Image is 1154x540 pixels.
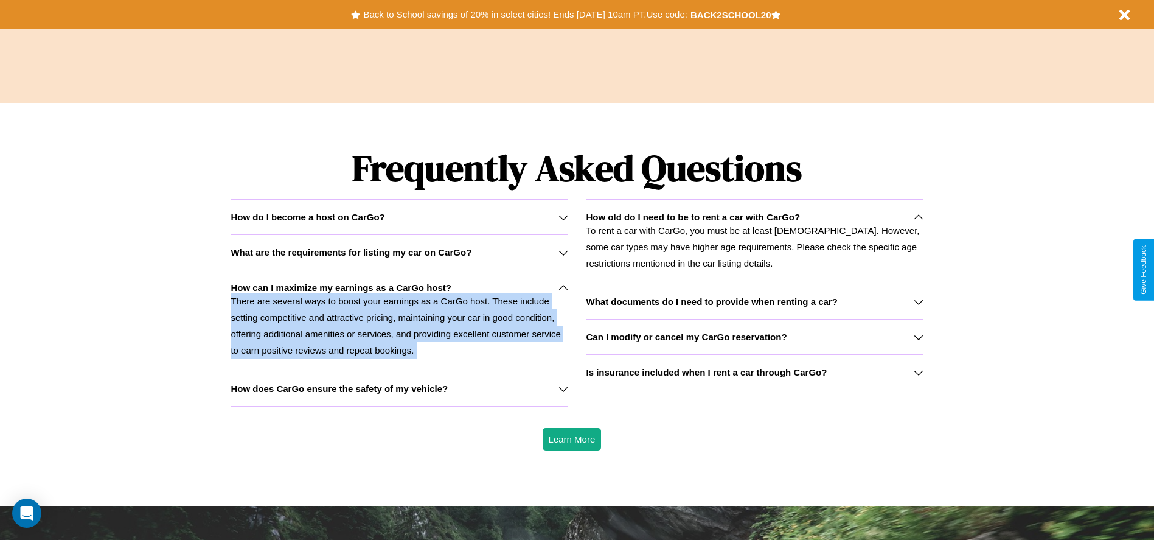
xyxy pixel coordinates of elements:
[1139,245,1148,295] div: Give Feedback
[231,293,568,359] p: There are several ways to boost your earnings as a CarGo host. These include setting competitive ...
[231,247,471,258] h3: What are the requirements for listing my car on CarGo?
[586,367,827,377] h3: Is insurance included when I rent a car through CarGo?
[586,212,801,222] h3: How old do I need to be to rent a car with CarGo?
[12,499,41,528] div: Open Intercom Messenger
[231,384,448,394] h3: How does CarGo ensure the safety of my vehicle?
[231,212,384,222] h3: How do I become a host on CarGo?
[231,137,923,199] h1: Frequently Asked Questions
[543,428,602,451] button: Learn More
[586,296,838,307] h3: What documents do I need to provide when renting a car?
[231,282,451,293] h3: How can I maximize my earnings as a CarGo host?
[360,6,690,23] button: Back to School savings of 20% in select cities! Ends [DATE] 10am PT.Use code:
[586,222,923,272] p: To rent a car with CarGo, you must be at least [DEMOGRAPHIC_DATA]. However, some car types may ha...
[690,10,771,20] b: BACK2SCHOOL20
[586,332,787,342] h3: Can I modify or cancel my CarGo reservation?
